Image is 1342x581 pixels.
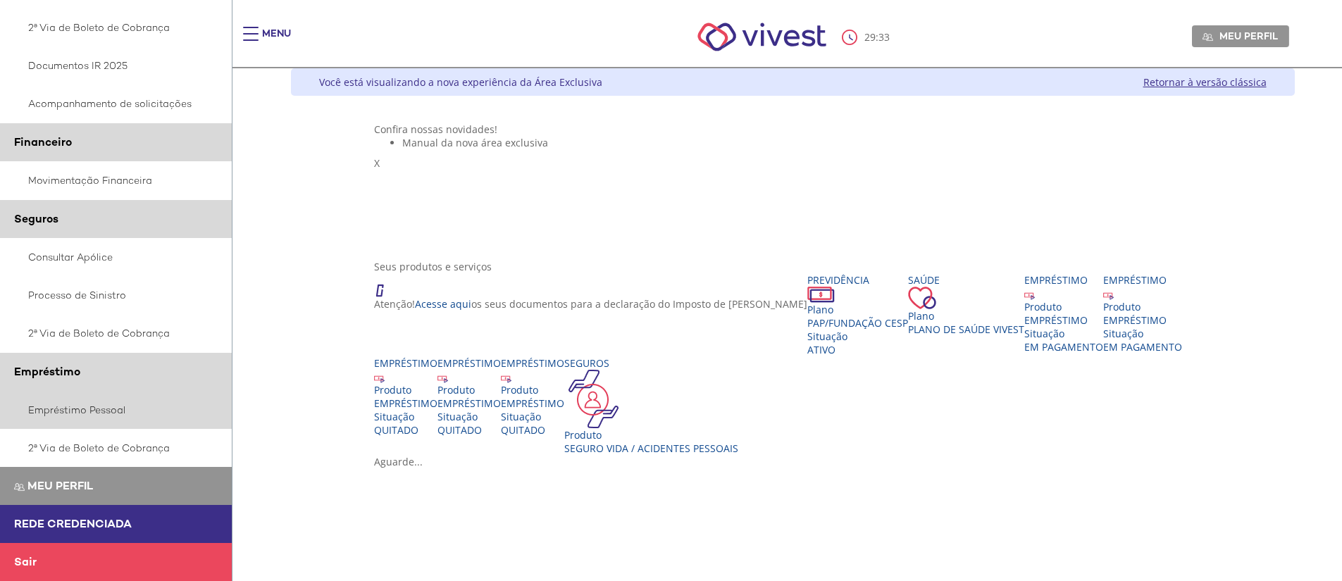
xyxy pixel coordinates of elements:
[374,123,1211,246] section: <span lang="pt-BR" dir="ltr">Visualizador do Conteúdo da Web</span> 1
[1024,327,1103,340] div: Situação
[402,136,548,149] span: Manual da nova área exclusiva
[319,75,602,89] div: Você está visualizando a nova experiência da Área Exclusiva
[374,260,1211,273] div: Seus produtos e serviços
[501,356,564,437] a: Empréstimo Produto EMPRÉSTIMO Situação QUITADO
[1103,313,1182,327] div: EMPRÉSTIMO
[14,135,72,149] span: Financeiro
[437,373,448,383] img: ico_emprestimo.svg
[27,478,93,493] span: Meu perfil
[374,123,1211,136] div: Confira nossas novidades!
[564,356,738,455] a: Seguros Produto Seguro Vida / Acidentes Pessoais
[501,396,564,410] div: EMPRÉSTIMO
[374,396,437,410] div: EMPRÉSTIMO
[437,356,501,370] div: Empréstimo
[807,287,835,303] img: ico_dinheiro.png
[908,309,1024,323] div: Plano
[1219,30,1278,42] span: Meu perfil
[1103,273,1182,354] a: Empréstimo Produto EMPRÉSTIMO Situação EM PAGAMENTO
[374,423,418,437] span: QUITADO
[437,383,501,396] div: Produto
[14,482,25,492] img: Meu perfil
[1024,289,1035,300] img: ico_emprestimo.svg
[908,323,1024,336] span: Plano de Saúde VIVEST
[14,516,132,531] span: Rede Credenciada
[374,410,437,423] div: Situação
[374,356,437,437] a: Empréstimo Produto EMPRÉSTIMO Situação QUITADO
[807,273,908,287] div: Previdência
[1103,273,1182,287] div: Empréstimo
[1024,273,1103,354] a: Empréstimo Produto EMPRÉSTIMO Situação EM PAGAMENTO
[437,410,501,423] div: Situação
[1024,300,1103,313] div: Produto
[374,373,385,383] img: ico_emprestimo.svg
[1103,289,1114,300] img: ico_emprestimo.svg
[437,356,501,437] a: Empréstimo Produto EMPRÉSTIMO Situação QUITADO
[908,273,1024,336] a: Saúde PlanoPlano de Saúde VIVEST
[908,273,1024,287] div: Saúde
[864,30,876,44] span: 29
[374,297,807,311] p: Atenção! os seus documentos para a declaração do Imposto de [PERSON_NAME]
[1103,327,1182,340] div: Situação
[14,211,58,226] span: Seguros
[1024,273,1103,287] div: Empréstimo
[374,156,380,170] span: X
[14,554,37,569] span: Sair
[501,383,564,396] div: Produto
[807,273,908,356] a: Previdência PlanoPAP/Fundação CESP SituaçãoAtivo
[807,330,908,343] div: Situação
[415,297,471,311] a: Acesse aqui
[14,364,80,379] span: Empréstimo
[878,30,890,44] span: 33
[1103,340,1182,354] span: EM PAGAMENTO
[501,373,511,383] img: ico_emprestimo.svg
[501,423,545,437] span: QUITADO
[374,356,437,370] div: Empréstimo
[1192,25,1289,46] a: Meu perfil
[1103,300,1182,313] div: Produto
[374,455,1211,468] div: Aguarde...
[501,356,564,370] div: Empréstimo
[564,428,738,442] div: Produto
[564,370,623,428] img: ico_seguros.png
[1024,313,1103,327] div: EMPRÉSTIMO
[1203,32,1213,42] img: Meu perfil
[1143,75,1267,89] a: Retornar à versão clássica
[374,383,437,396] div: Produto
[501,410,564,423] div: Situação
[807,316,908,330] span: PAP/Fundação CESP
[437,396,501,410] div: EMPRÉSTIMO
[262,27,291,55] div: Menu
[1024,340,1103,354] span: EM PAGAMENTO
[682,7,842,67] img: Vivest
[437,423,482,437] span: QUITADO
[842,30,893,45] div: :
[807,303,908,316] div: Plano
[564,356,738,370] div: Seguros
[374,273,398,297] img: ico_atencao.png
[564,442,738,455] div: Seguro Vida / Acidentes Pessoais
[374,260,1211,468] section: <span lang="en" dir="ltr">ProdutosCard</span>
[908,287,936,309] img: ico_coracao.png
[807,343,835,356] span: Ativo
